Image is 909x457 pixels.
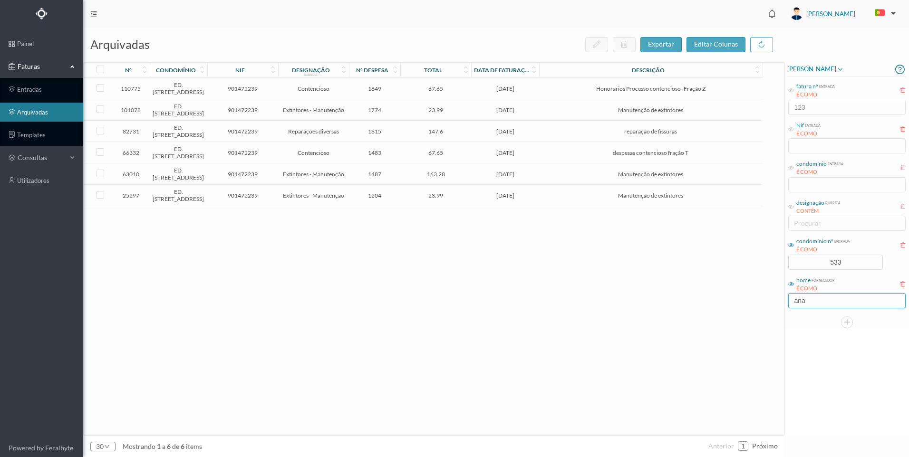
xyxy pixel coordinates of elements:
[210,192,276,199] span: 901472239
[542,106,760,114] span: Manutenção de extintores
[796,91,835,99] div: É COMO
[403,128,469,135] span: 147.6
[172,442,179,450] span: de
[403,106,469,114] span: 23.99
[796,276,811,285] div: nome
[648,40,674,48] span: exportar
[766,8,778,20] i: icon: bell
[15,62,68,71] span: Faturas
[114,192,147,199] span: 25297
[90,10,97,17] i: icon: menu-fold
[152,188,204,202] span: ED. [STREET_ADDRESS]
[796,237,833,246] div: condomínio nº
[542,149,760,156] span: despesas contencioso fração T
[474,106,537,114] span: [DATE]
[752,442,778,450] span: próximo
[752,438,778,454] li: Página Seguinte
[708,442,734,450] span: anterior
[424,67,442,74] div: total
[36,8,48,19] img: Logo
[796,246,850,254] div: É COMO
[155,442,162,450] span: 1
[165,442,172,450] span: 6
[114,106,147,114] span: 101078
[210,171,276,178] span: 901472239
[125,67,132,74] div: nº
[474,171,537,178] span: [DATE]
[796,199,824,207] div: designação
[738,441,748,451] li: 1
[280,149,347,156] span: Contencioso
[152,167,204,181] span: ED. [STREET_ADDRESS]
[18,153,65,162] span: consultas
[292,67,330,74] div: designação
[90,37,150,51] span: arquivadas
[186,442,202,450] span: items
[280,171,347,178] span: Extintores - Manutenção
[280,106,347,114] span: Extintores - Manutenção
[403,149,469,156] span: 67.65
[114,171,147,178] span: 63010
[235,67,245,74] div: nif
[542,192,760,199] span: Manutenção de extintores
[796,168,843,176] div: É COMO
[796,82,818,91] div: fatura nº
[351,106,398,114] span: 1774
[210,149,276,156] span: 901472239
[796,207,841,215] div: CONTÉM
[210,85,276,92] span: 901472239
[351,128,398,135] span: 1615
[542,171,760,178] span: Manutenção de extintores
[210,106,276,114] span: 901472239
[152,103,204,117] span: ED. [STREET_ADDRESS]
[210,128,276,135] span: 901472239
[867,6,899,21] button: PT
[104,444,110,449] i: icon: down
[152,145,204,160] span: ED. [STREET_ADDRESS]
[687,37,745,52] button: editar colunas
[827,160,843,167] div: entrada
[542,128,760,135] span: reparação de fissuras
[474,67,531,74] div: data de faturação
[351,149,398,156] span: 1483
[403,192,469,199] span: 23.99
[796,285,835,293] div: É COMO
[152,124,204,138] span: ED. [STREET_ADDRESS]
[403,85,469,92] span: 67.65
[356,67,388,74] div: nº despesa
[738,439,748,453] a: 1
[351,171,398,178] span: 1487
[796,160,827,168] div: condomínio
[152,81,204,95] span: ED. [STREET_ADDRESS]
[114,128,147,135] span: 82731
[790,7,803,20] img: user_titan3.af2715ee.jpg
[123,442,155,450] span: mostrando
[304,73,318,76] div: rubrica
[474,85,537,92] span: [DATE]
[796,130,821,138] div: É COMO
[833,237,850,244] div: entrada
[179,442,186,450] span: 6
[474,192,537,199] span: [DATE]
[114,149,147,156] span: 66332
[403,171,469,178] span: 163.28
[351,192,398,199] span: 1204
[787,64,844,75] span: [PERSON_NAME]
[114,85,147,92] span: 110775
[824,199,841,206] div: rubrica
[351,85,398,92] span: 1849
[96,439,104,454] div: 30
[708,438,734,454] li: Página Anterior
[818,82,835,89] div: entrada
[632,67,665,74] div: descrição
[895,62,905,76] i: icon: question-circle-o
[156,67,196,74] div: condomínio
[280,128,347,135] span: Reparações diversas
[804,121,821,128] div: entrada
[474,149,537,156] span: [DATE]
[640,37,682,52] button: exportar
[542,85,760,92] span: Honorarios Processo contencioso- Fração Z
[280,192,347,199] span: Extintores - Manutenção
[162,442,165,450] span: a
[811,276,835,283] div: fornecedor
